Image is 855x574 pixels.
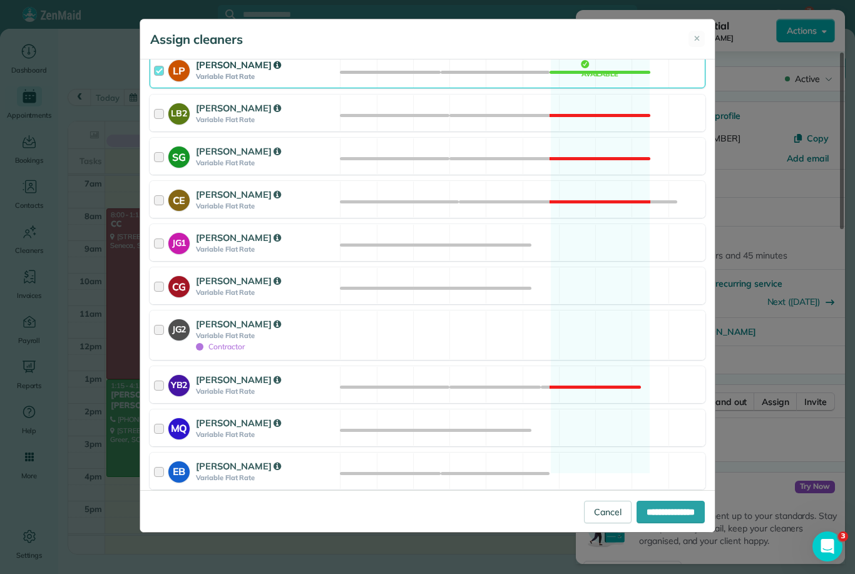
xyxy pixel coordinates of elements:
[196,275,281,287] strong: [PERSON_NAME]
[196,145,281,157] strong: [PERSON_NAME]
[196,202,336,210] strong: Variable Flat Rate
[196,374,281,386] strong: [PERSON_NAME]
[196,115,336,124] strong: Variable Flat Rate
[196,460,281,472] strong: [PERSON_NAME]
[196,72,336,81] strong: Variable Flat Rate
[812,531,842,561] iframe: Intercom live chat
[196,158,336,167] strong: Variable Flat Rate
[168,418,190,436] strong: MQ
[694,33,700,45] span: ✕
[196,288,336,297] strong: Variable Flat Rate
[168,375,190,392] strong: YB2
[168,60,190,78] strong: LP
[168,461,190,479] strong: EB
[838,531,848,541] span: 3
[196,417,281,429] strong: [PERSON_NAME]
[196,232,281,243] strong: [PERSON_NAME]
[196,245,336,254] strong: Variable Flat Rate
[196,430,336,439] strong: Variable Flat Rate
[584,501,632,523] a: Cancel
[168,276,190,294] strong: CG
[196,318,281,330] strong: [PERSON_NAME]
[150,31,243,48] h5: Assign cleaners
[196,331,336,340] strong: Variable Flat Rate
[196,473,336,482] strong: Variable Flat Rate
[168,146,190,165] strong: SG
[168,103,190,120] strong: LB2
[168,233,190,250] strong: JG1
[168,319,190,336] strong: JG2
[196,188,281,200] strong: [PERSON_NAME]
[196,342,245,351] span: Contractor
[196,59,281,71] strong: [PERSON_NAME]
[196,102,281,114] strong: [PERSON_NAME]
[168,190,190,208] strong: CE
[196,387,336,396] strong: Variable Flat Rate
